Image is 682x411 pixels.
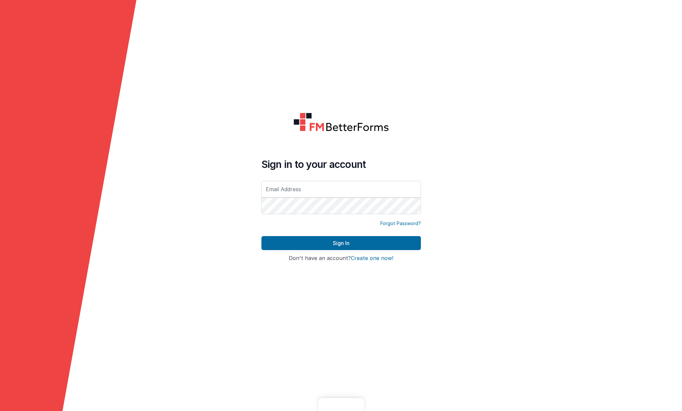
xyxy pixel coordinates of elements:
a: Forgot Password? [380,220,421,227]
input: Email Address [261,181,421,198]
button: Create one now! [351,255,393,261]
h4: Sign in to your account [261,158,421,170]
button: Sign In [261,236,421,250]
h4: Don't have an account? [261,255,421,261]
